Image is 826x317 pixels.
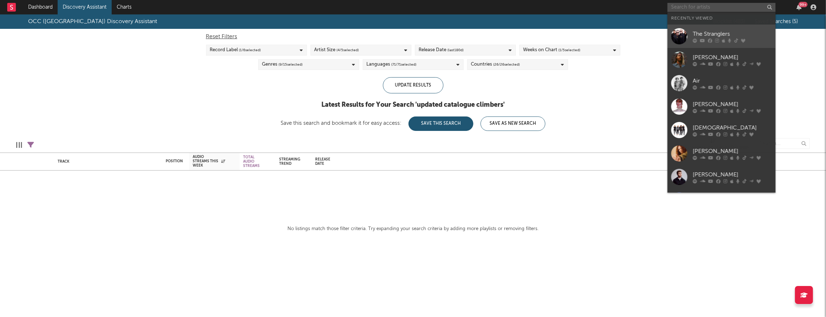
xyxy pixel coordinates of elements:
div: Genres [262,60,303,69]
span: Saved Searches [755,19,798,24]
div: Latest Results for Your Search ' updated catalogue climbers ' [281,101,545,109]
a: [PERSON_NAME] [668,48,776,71]
div: The Stranglers [693,30,772,38]
div: Release Date [419,46,464,54]
div: [PERSON_NAME] [693,53,772,62]
div: Air [693,76,772,85]
a: [DEMOGRAPHIC_DATA] [668,118,776,142]
span: ( 26 / 26 selected) [494,60,520,69]
a: [PERSON_NAME] [668,142,776,165]
button: 99+ [796,4,802,10]
div: Streaming Trend [279,157,304,166]
span: (last 180 d) [448,46,464,54]
div: Weeks on Chart [523,46,581,54]
div: Total Audio Streams [243,155,261,168]
div: [PERSON_NAME] [693,170,772,179]
div: Position [166,159,183,163]
span: ( 1 / 6 selected) [239,46,261,54]
input: Search for artists [668,3,776,12]
a: [PERSON_NAME] [668,95,776,118]
span: ( 1 / 5 selected) [559,46,581,54]
div: Countries [471,60,520,69]
input: Search... [756,138,810,149]
a: The Stranglers [668,25,776,48]
div: Audio Streams This Week [193,155,225,168]
div: [PERSON_NAME] [693,147,772,155]
div: Record Label [210,46,261,54]
a: Air [668,71,776,95]
div: Edit Columns [16,135,22,155]
span: ( 4 / 5 selected) [337,46,359,54]
div: Reset Filters [206,32,620,41]
button: Save As New Search [481,116,545,131]
div: OCC ([GEOGRAPHIC_DATA]) Discovery Assistant [28,17,157,26]
div: Filters(2 filters active) [27,135,34,155]
button: Save This Search [408,116,473,131]
div: Track [58,159,155,164]
span: ( 71 / 71 selected) [392,60,417,69]
div: Artist Size [314,46,359,54]
span: ( 9 / 15 selected) [279,60,303,69]
div: Recently Viewed [671,14,772,23]
div: Release Date [315,157,333,166]
div: [DEMOGRAPHIC_DATA] [693,123,772,132]
span: ( 5 ) [792,19,798,24]
div: Languages [367,60,417,69]
div: Save this search and bookmark it for easy access: [281,120,545,126]
a: [PERSON_NAME] [668,165,776,189]
div: [PERSON_NAME] [693,100,772,109]
div: Update Results [383,77,443,93]
a: [PERSON_NAME] [668,189,776,212]
div: 99 + [799,2,808,7]
div: No listings match those filter criteria. Try expanding your search criteria by adding more playli... [287,225,539,233]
